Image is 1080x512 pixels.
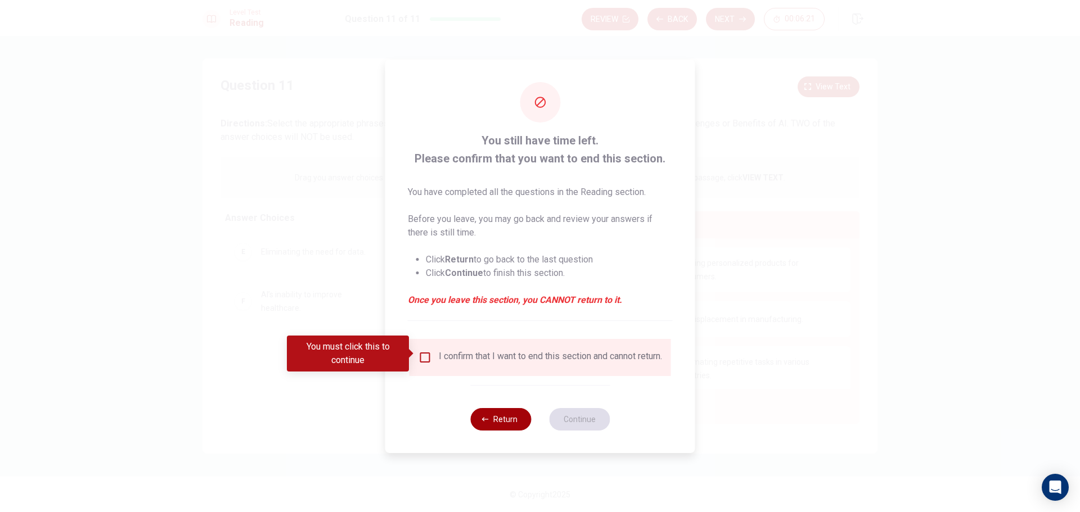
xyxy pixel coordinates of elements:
span: You must click this to continue [418,351,432,364]
em: Once you leave this section, you CANNOT return to it. [408,293,673,307]
div: You must click this to continue [287,336,409,371]
strong: Return [445,254,474,265]
div: Open Intercom Messenger [1042,474,1069,501]
button: Return [470,408,531,431]
div: I confirm that I want to end this section and cannot return. [439,351,662,364]
button: Continue [549,408,610,431]
li: Click to finish this section. [426,266,673,280]
strong: Continue [445,268,483,278]
p: You have completed all the questions in the Reading section. [408,185,673,199]
p: Before you leave, you may go back and review your answers if there is still time. [408,212,673,239]
span: You still have time left. Please confirm that you want to end this section. [408,132,673,167]
li: Click to go back to the last question [426,253,673,266]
